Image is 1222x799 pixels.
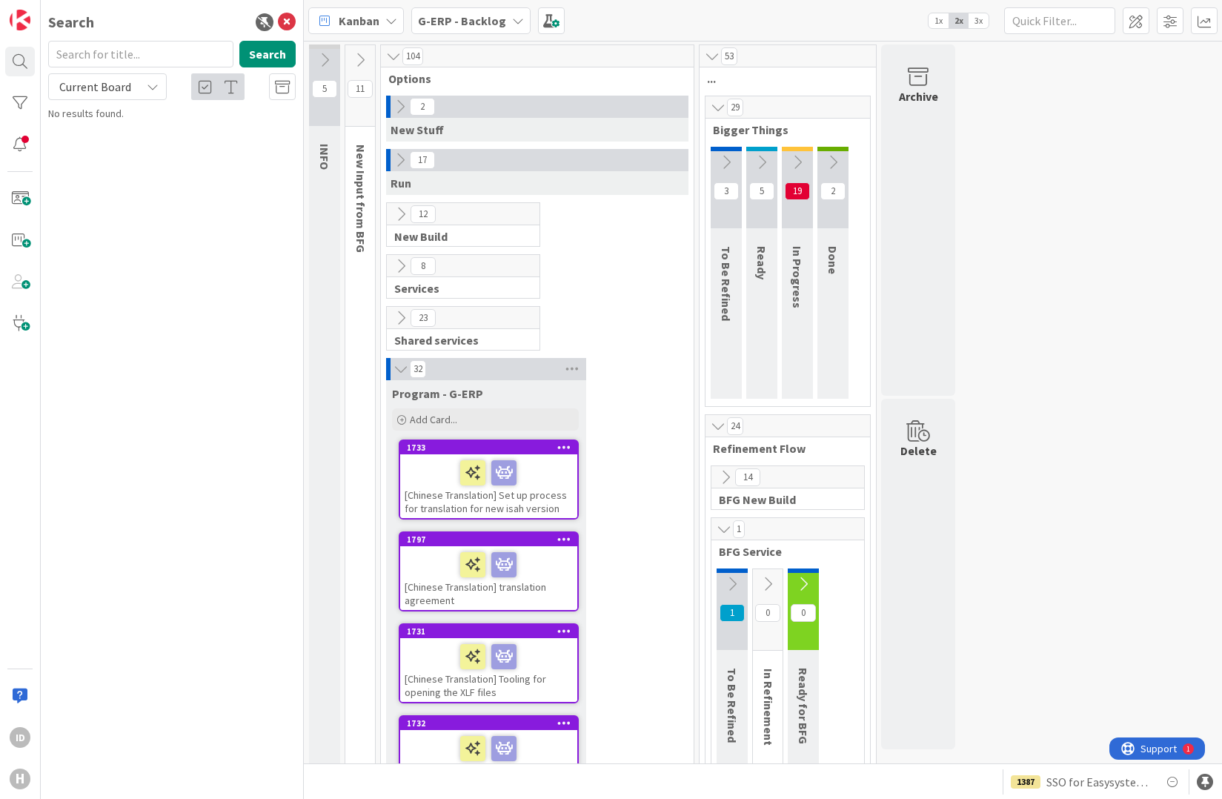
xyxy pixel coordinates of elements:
div: 1733 [400,441,577,454]
span: Current Board [59,79,131,94]
div: ID [10,727,30,748]
div: 1387 [1011,775,1040,789]
span: To Be Refined [725,668,740,743]
span: 12 [411,205,436,223]
span: To Be Refined [719,246,734,321]
span: In Refinement [761,669,776,746]
span: 3 [714,182,739,200]
div: [Chinese Translation] translation agreement [400,546,577,610]
span: 1 [733,520,745,538]
span: Ready for BFG [796,668,811,744]
span: INFO [317,144,332,170]
button: Search [239,41,296,67]
span: New Input from BFG [353,145,368,253]
span: Options [388,71,675,86]
img: Visit kanbanzone.com [10,10,30,30]
span: Services [394,281,521,296]
div: Archive [899,87,938,105]
span: 32 [410,360,426,378]
div: H [10,769,30,789]
span: ... [707,71,857,86]
span: 11 [348,80,373,98]
div: 1731 [400,625,577,638]
span: 5 [749,182,774,200]
span: New Build [394,229,521,244]
span: 1 [720,604,745,622]
div: 1733 [407,442,577,453]
span: 14 [735,468,760,486]
div: 1 [77,6,81,18]
span: Bigger Things [713,122,851,137]
div: No results found. [48,106,296,122]
span: Run [391,176,411,190]
div: 1732 [407,718,577,729]
span: 19 [785,182,810,200]
span: 2 [820,182,846,200]
a: 1731[Chinese Translation] Tooling for opening the XLF files [399,623,579,703]
div: [Chinese Translation] Tooling for opening the XLF files [400,638,577,702]
span: 104 [402,47,423,65]
div: 1797 [407,534,577,545]
a: 1733[Chinese Translation] Set up process for translation for new isah version [399,440,579,520]
span: Refinement Flow [713,441,851,456]
span: 0 [755,604,780,622]
span: Kanban [339,12,379,30]
span: 17 [410,151,435,169]
span: BFG New Build [719,492,846,507]
span: SSO for Easysystems test environment [1046,773,1152,791]
span: New Stuff [391,122,444,137]
b: G-ERP - Backlog [418,13,506,28]
div: 1732 [400,717,577,730]
span: 24 [727,417,743,435]
span: 53 [721,47,737,65]
span: Done [826,246,840,274]
span: 23 [411,309,436,327]
div: [Chinese Translation] Set up process for translation for new isah version [400,454,577,518]
span: Program - G-ERP [392,386,483,401]
div: Delete [900,442,937,460]
div: 1731[Chinese Translation] Tooling for opening the XLF files [400,625,577,702]
span: 1x [929,13,949,28]
div: 1733[Chinese Translation] Set up process for translation for new isah version [400,441,577,518]
span: In Progress [790,246,805,308]
span: Shared services [394,333,521,348]
span: 5 [312,80,337,98]
span: 3x [969,13,989,28]
a: 1797[Chinese Translation] translation agreement [399,531,579,611]
div: 1731 [407,626,577,637]
input: Search for title... [48,41,233,67]
div: 1797 [400,533,577,546]
div: 1797[Chinese Translation] translation agreement [400,533,577,610]
span: Add Card... [410,413,457,426]
input: Quick Filter... [1004,7,1115,34]
span: 0 [791,604,816,622]
span: 2 [410,98,435,116]
span: BFG Service [719,544,846,559]
span: 2x [949,13,969,28]
span: Support [31,2,67,20]
div: Search [48,11,94,33]
span: 8 [411,257,436,275]
span: Ready [754,246,769,279]
span: 29 [727,99,743,116]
